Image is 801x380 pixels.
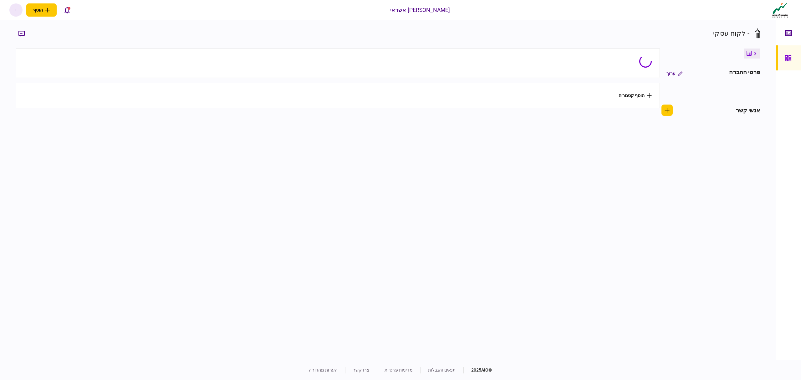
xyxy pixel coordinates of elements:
[26,3,57,17] button: פתח תפריט להוספת לקוח
[385,367,413,372] a: מדיניות פרטיות
[390,6,450,14] div: [PERSON_NAME] אשראי
[9,3,23,17] button: י
[729,68,760,79] div: פרטי החברה
[309,367,338,372] a: הערות מהדורה
[428,367,456,372] a: תנאים והגבלות
[60,3,74,17] button: פתח רשימת התראות
[771,2,789,18] img: client company logo
[736,106,760,115] div: אנשי קשר
[619,93,652,98] button: הוסף קטגוריה
[353,367,369,372] a: צרו קשר
[463,367,492,373] div: © 2025 AIO
[713,28,749,39] div: - לקוח עסקי
[661,68,687,79] button: ערוך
